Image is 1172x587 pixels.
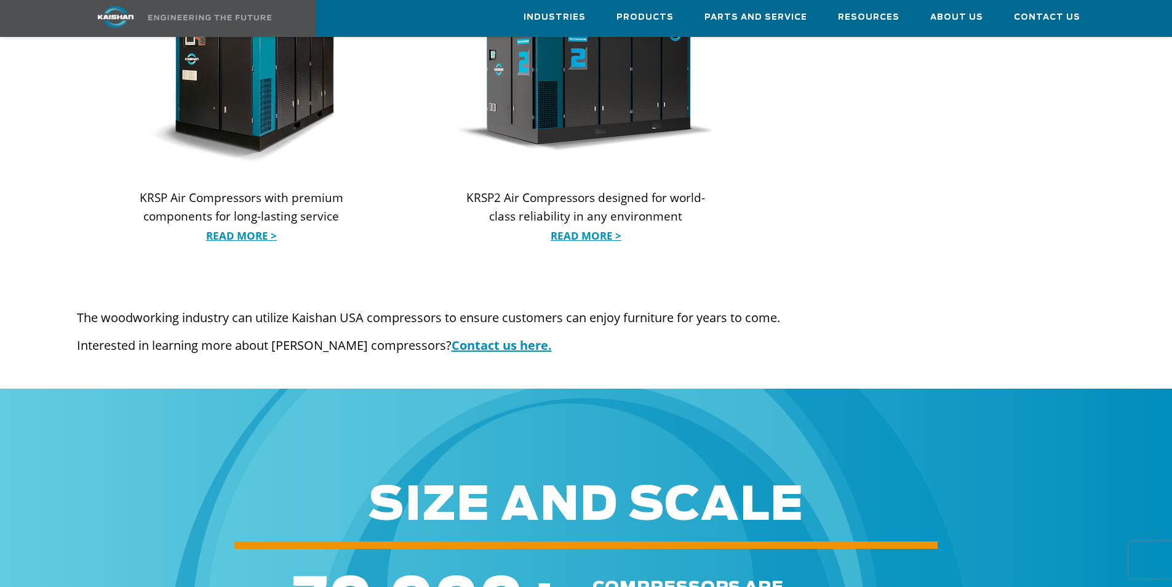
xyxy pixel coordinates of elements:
a: Contact us here. [452,337,552,354]
a: Read More > [458,227,714,245]
span: Resources [838,10,899,25]
span: About Us [930,10,983,25]
a: Products [616,1,674,34]
p: The woodworking industry can utilize Kaishan USA compressors to ensure customers can enjoy furnit... [77,309,1096,327]
a: Read More > [114,227,370,245]
a: About Us [930,1,983,34]
p: KRSP Air Compressors with premium components for long-lasting service [114,188,370,244]
a: Resources [838,1,899,34]
a: Contact Us [1014,1,1080,34]
a: Parts and Service [704,1,807,34]
p: KRSP2 Air Compressors designed for world-class reliability in any environment [458,188,714,244]
img: Engineering the future [148,15,271,20]
p: Interested in learning more about [PERSON_NAME] compressors? [77,336,1096,355]
a: Industries [524,1,586,34]
span: Industries [524,10,586,25]
span: Contact Us [1014,10,1080,25]
span: Parts and Service [704,10,807,25]
span: Products [616,10,674,25]
img: kaishan logo [70,6,162,28]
